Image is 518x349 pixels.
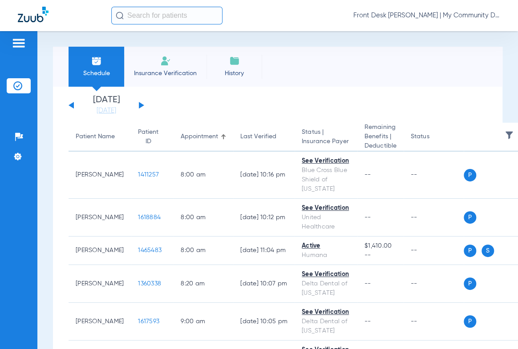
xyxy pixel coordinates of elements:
[482,245,494,257] span: S
[91,56,102,66] img: Schedule
[138,128,166,146] div: Patient ID
[181,132,218,141] div: Appointment
[404,265,464,303] td: --
[69,237,131,265] td: [PERSON_NAME]
[364,281,371,287] span: --
[138,172,159,178] span: 1411257
[240,132,276,141] div: Last Verified
[76,132,115,141] div: Patient Name
[501,279,510,288] img: x.svg
[501,246,510,255] img: x.svg
[302,166,350,194] div: Blue Cross Blue Shield of [US_STATE]
[364,172,371,178] span: --
[364,251,397,260] span: --
[302,270,350,279] div: See Verification
[501,213,510,222] img: x.svg
[233,265,295,303] td: [DATE] 10:07 PM
[302,156,350,166] div: See Verification
[138,281,161,287] span: 1360338
[302,137,350,146] span: Insurance Payer
[174,152,233,199] td: 8:00 AM
[364,141,397,151] span: Deductible
[174,237,233,265] td: 8:00 AM
[501,170,510,179] img: x.svg
[213,69,255,78] span: History
[404,123,464,152] th: Status
[116,12,124,20] img: Search Icon
[464,245,476,257] span: P
[302,204,350,213] div: See Verification
[302,317,350,336] div: Delta Dental of [US_STATE]
[240,132,287,141] div: Last Verified
[75,69,117,78] span: Schedule
[160,56,171,66] img: Manual Insurance Verification
[404,199,464,237] td: --
[233,237,295,265] td: [DATE] 11:04 PM
[404,237,464,265] td: --
[111,7,223,24] input: Search for patients
[174,303,233,341] td: 9:00 AM
[138,247,162,253] span: 1465483
[69,199,131,237] td: [PERSON_NAME]
[464,315,476,328] span: P
[302,308,350,317] div: See Verification
[229,56,240,66] img: History
[295,123,357,152] th: Status |
[364,241,397,251] span: $1,410.00
[174,265,233,303] td: 8:20 AM
[174,199,233,237] td: 8:00 AM
[364,214,371,221] span: --
[353,11,500,20] span: Front Desk [PERSON_NAME] | My Community Dental Centers
[505,131,514,140] img: filter.svg
[76,132,124,141] div: Patient Name
[473,306,518,349] iframe: Chat Widget
[302,213,350,232] div: United Healthcare
[233,303,295,341] td: [DATE] 10:05 PM
[302,279,350,298] div: Delta Dental of [US_STATE]
[18,7,49,22] img: Zuub Logo
[404,152,464,199] td: --
[364,318,371,325] span: --
[12,38,26,48] img: hamburger-icon
[138,214,161,221] span: 1618884
[302,241,350,251] div: Active
[69,303,131,341] td: [PERSON_NAME]
[138,128,158,146] div: Patient ID
[80,96,133,115] li: [DATE]
[404,303,464,341] td: --
[464,169,476,181] span: P
[131,69,200,78] span: Insurance Verification
[181,132,226,141] div: Appointment
[464,211,476,224] span: P
[138,318,159,325] span: 1617593
[357,123,404,152] th: Remaining Benefits |
[80,106,133,115] a: [DATE]
[464,277,476,290] span: P
[69,152,131,199] td: [PERSON_NAME]
[233,152,295,199] td: [DATE] 10:16 PM
[302,251,350,260] div: Humana
[69,265,131,303] td: [PERSON_NAME]
[233,199,295,237] td: [DATE] 10:12 PM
